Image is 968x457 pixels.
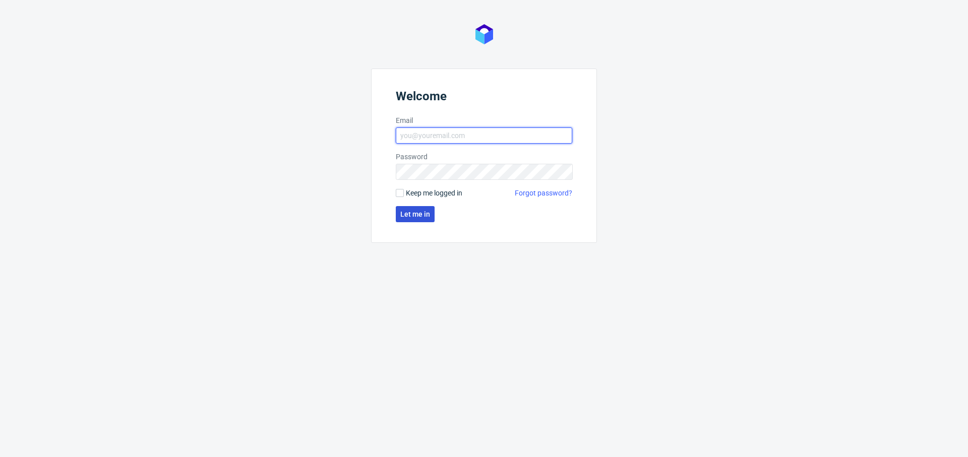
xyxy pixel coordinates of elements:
[396,115,572,125] label: Email
[400,211,430,218] span: Let me in
[396,152,572,162] label: Password
[396,127,572,144] input: you@youremail.com
[396,206,435,222] button: Let me in
[515,188,572,198] a: Forgot password?
[406,188,462,198] span: Keep me logged in
[396,89,572,107] header: Welcome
